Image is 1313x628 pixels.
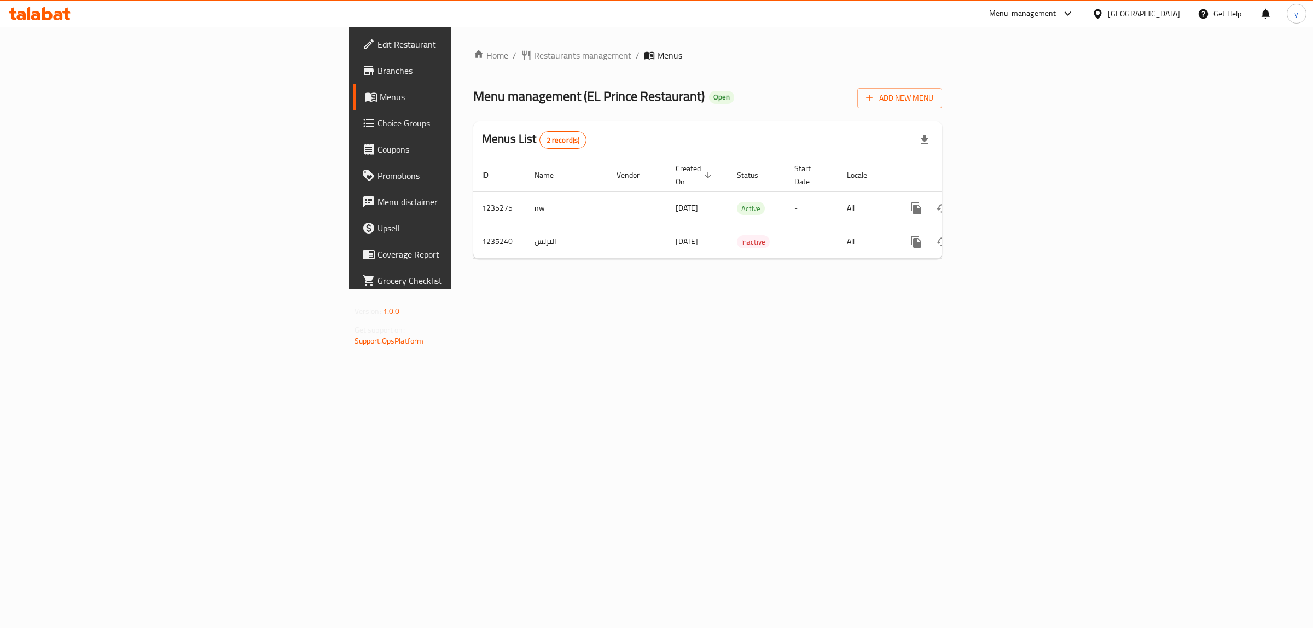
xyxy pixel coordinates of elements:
div: Total records count [539,131,587,149]
span: Version: [355,304,381,318]
button: Add New Menu [857,88,942,108]
span: Menus [380,90,560,103]
span: Get support on: [355,323,405,337]
span: Choice Groups [377,117,560,130]
h2: Menus List [482,131,586,149]
a: Choice Groups [353,110,568,136]
div: Export file [911,127,938,153]
a: Grocery Checklist [353,268,568,294]
a: Menus [353,84,568,110]
span: Created On [676,162,715,188]
table: enhanced table [473,159,1017,259]
a: Coverage Report [353,241,568,268]
span: [DATE] [676,234,698,248]
a: Support.OpsPlatform [355,334,424,348]
span: Active [737,202,765,215]
td: - [786,225,838,258]
span: Status [737,168,772,182]
span: Branches [377,64,560,77]
div: Inactive [737,235,770,248]
button: Change Status [929,195,956,222]
button: Change Status [929,229,956,255]
span: ID [482,168,503,182]
div: Menu-management [989,7,1056,20]
span: [DATE] [676,201,698,215]
div: [GEOGRAPHIC_DATA] [1108,8,1180,20]
span: 2 record(s) [540,135,586,146]
span: Coupons [377,143,560,156]
span: Menu disclaimer [377,195,560,208]
span: Open [709,92,734,102]
span: Restaurants management [534,49,631,62]
span: Start Date [794,162,825,188]
li: / [636,49,640,62]
td: All [838,191,894,225]
td: All [838,225,894,258]
span: y [1294,8,1298,20]
span: Locale [847,168,881,182]
span: Coverage Report [377,248,560,261]
span: Add New Menu [866,91,933,105]
span: Promotions [377,169,560,182]
span: Grocery Checklist [377,274,560,287]
a: Branches [353,57,568,84]
div: Open [709,91,734,104]
a: Promotions [353,162,568,189]
nav: breadcrumb [473,49,942,62]
span: Inactive [737,236,770,248]
a: Edit Restaurant [353,31,568,57]
span: 1.0.0 [383,304,400,318]
button: more [903,195,929,222]
span: Vendor [617,168,654,182]
span: Edit Restaurant [377,38,560,51]
a: Coupons [353,136,568,162]
span: Upsell [377,222,560,235]
span: Name [535,168,568,182]
a: Upsell [353,215,568,241]
button: more [903,229,929,255]
span: Menu management ( EL Prince Restaurant ) [473,84,705,108]
th: Actions [894,159,1017,192]
td: - [786,191,838,225]
a: Restaurants management [521,49,631,62]
a: Menu disclaimer [353,189,568,215]
span: Menus [657,49,682,62]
